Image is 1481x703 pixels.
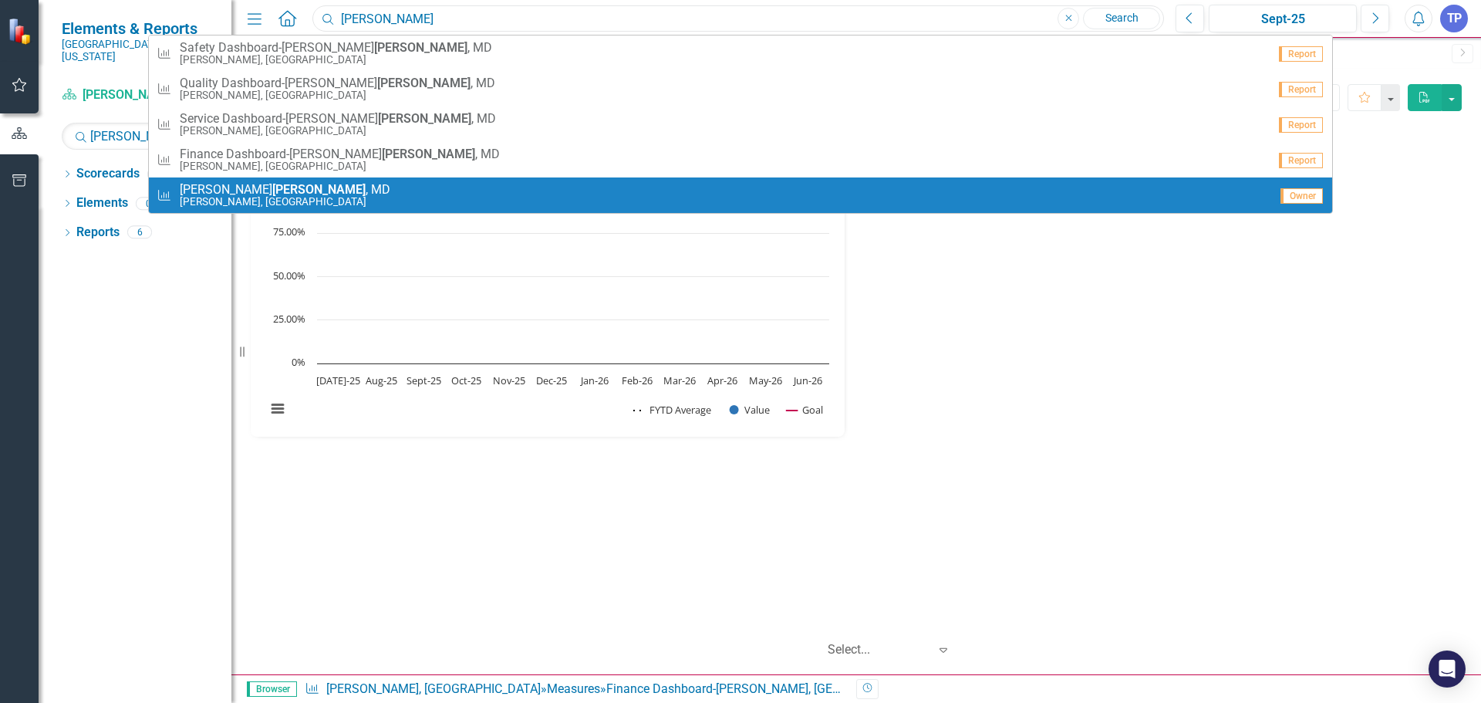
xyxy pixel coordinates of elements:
[633,403,713,417] button: Show FYTD Average
[180,54,492,66] small: [PERSON_NAME], [GEOGRAPHIC_DATA]
[663,373,696,387] text: Mar-26
[1083,8,1160,29] a: Search
[326,681,541,696] a: [PERSON_NAME], [GEOGRAPHIC_DATA]
[377,76,471,90] strong: [PERSON_NAME]
[622,373,653,387] text: Feb-26
[606,681,930,696] div: Finance Dashboard-[PERSON_NAME], [GEOGRAPHIC_DATA]
[366,373,397,387] text: Aug-25
[149,35,1332,71] a: Safety Dashboard-[PERSON_NAME][PERSON_NAME], MD[PERSON_NAME], [GEOGRAPHIC_DATA]Report
[136,197,160,210] div: 0
[149,71,1332,106] a: Quality Dashboard-[PERSON_NAME][PERSON_NAME], MD[PERSON_NAME], [GEOGRAPHIC_DATA]Report
[382,147,475,161] strong: [PERSON_NAME]
[1214,10,1351,29] div: Sept-25
[378,111,471,126] strong: [PERSON_NAME]
[267,398,288,420] button: View chart menu, Chart
[493,373,525,387] text: Nov-25
[1279,46,1323,62] span: Report
[749,373,782,387] text: May-26
[579,373,609,387] text: Jan-26
[730,403,770,417] button: Show Value
[62,123,216,150] input: Search Below...
[180,125,496,137] small: [PERSON_NAME], [GEOGRAPHIC_DATA]
[180,147,500,161] span: Finance Dashboard-[PERSON_NAME] , MD
[292,355,305,369] text: 0%
[62,19,216,38] span: Elements & Reports
[247,681,297,697] span: Browser
[180,90,495,101] small: [PERSON_NAME], [GEOGRAPHIC_DATA]
[127,226,152,239] div: 6
[76,224,120,242] a: Reports
[1279,117,1323,133] span: Report
[1209,5,1357,32] button: Sept-25
[787,403,823,417] button: Show Goal
[62,86,216,104] a: [PERSON_NAME], [GEOGRAPHIC_DATA]
[374,40,467,55] strong: [PERSON_NAME]
[258,182,837,433] div: Chart. Highcharts interactive chart.
[180,41,492,55] span: Safety Dashboard-[PERSON_NAME] , MD
[149,177,1332,213] a: [PERSON_NAME][PERSON_NAME], MD[PERSON_NAME], [GEOGRAPHIC_DATA]Owner
[1279,82,1323,97] span: Report
[273,225,305,238] text: 75.00%
[312,5,1164,32] input: Search ClearPoint...
[707,373,737,387] text: Apr-26
[180,161,500,172] small: [PERSON_NAME], [GEOGRAPHIC_DATA]
[451,373,481,387] text: Oct-25
[272,182,366,197] strong: [PERSON_NAME]
[547,681,600,696] a: Measures
[180,183,390,197] span: [PERSON_NAME] , MD
[149,142,1332,177] a: Finance Dashboard-[PERSON_NAME][PERSON_NAME], MD[PERSON_NAME], [GEOGRAPHIC_DATA]Report
[180,112,496,126] span: Service Dashboard-[PERSON_NAME] , MD
[316,373,360,387] text: [DATE]-25
[149,106,1332,142] a: Service Dashboard-[PERSON_NAME][PERSON_NAME], MD[PERSON_NAME], [GEOGRAPHIC_DATA]Report
[1429,651,1466,688] div: Open Intercom Messenger
[8,17,35,44] img: ClearPoint Strategy
[792,373,822,387] text: Jun-26
[180,76,495,90] span: Quality Dashboard-[PERSON_NAME] , MD
[62,38,216,63] small: [GEOGRAPHIC_DATA][US_STATE]
[76,194,128,212] a: Elements
[180,196,390,208] small: [PERSON_NAME], [GEOGRAPHIC_DATA]
[1280,188,1323,204] span: Owner
[407,373,441,387] text: Sept-25
[258,182,837,433] svg: Interactive chart
[76,165,140,183] a: Scorecards
[305,681,845,698] div: » »
[1440,5,1468,32] button: TP
[273,312,305,326] text: 25.00%
[273,269,305,282] text: 50.00%
[1279,153,1323,168] span: Report
[536,373,567,387] text: Dec-25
